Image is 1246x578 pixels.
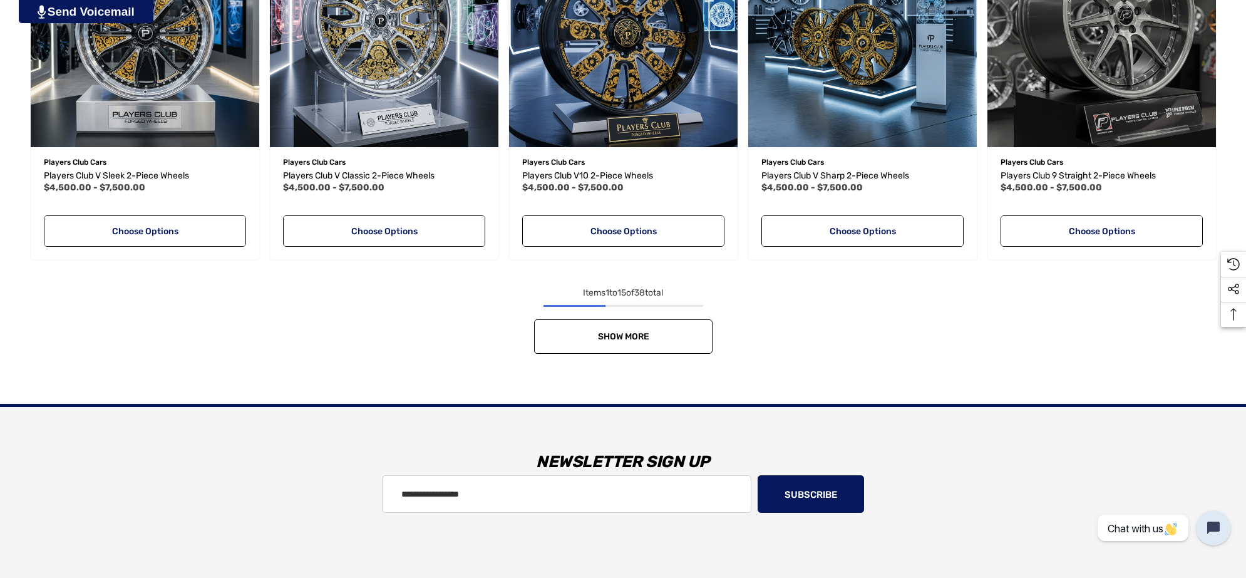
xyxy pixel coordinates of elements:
span: Players Club V Sleek 2-Piece Wheels [44,170,189,181]
span: 15 [617,287,626,298]
p: Players Club Cars [1001,154,1203,170]
span: Players Club V10 2-Piece Wheels [522,170,653,181]
span: $4,500.00 - $7,500.00 [761,182,863,193]
svg: Top [1221,308,1246,321]
span: Players Club V Sharp 2-Piece Wheels [761,170,909,181]
p: Players Club Cars [283,154,485,170]
a: Players Club V Sharp 2-Piece Wheels,Price range from $4,500.00 to $7,500.00 [761,168,964,183]
span: Show More [597,331,649,342]
p: Players Club Cars [761,154,964,170]
span: Players Club 9 Straight 2-Piece Wheels [1001,170,1156,181]
a: Choose Options [1001,215,1203,247]
nav: pagination [25,286,1221,354]
a: Choose Options [522,215,724,247]
div: Items to of total [25,286,1221,301]
span: 1 [605,287,609,298]
span: Players Club V Classic 2-Piece Wheels [283,170,435,181]
a: Players Club V10 2-Piece Wheels,Price range from $4,500.00 to $7,500.00 [522,168,724,183]
a: Choose Options [283,215,485,247]
span: $4,500.00 - $7,500.00 [44,182,145,193]
h3: Newsletter Sign Up [163,443,1083,481]
svg: Social Media [1227,283,1240,296]
a: Players Club 9 Straight 2-Piece Wheels,Price range from $4,500.00 to $7,500.00 [1001,168,1203,183]
p: Players Club Cars [44,154,246,170]
span: 38 [634,287,645,298]
a: Show More [534,319,713,354]
a: Choose Options [44,215,246,247]
button: Subscribe [758,475,864,513]
span: $4,500.00 - $7,500.00 [522,182,624,193]
a: Players Club V Sleek 2-Piece Wheels,Price range from $4,500.00 to $7,500.00 [44,168,246,183]
img: PjwhLS0gR2VuZXJhdG9yOiBHcmF2aXQuaW8gLS0+PHN2ZyB4bWxucz0iaHR0cDovL3d3dy53My5vcmcvMjAwMC9zdmciIHhtb... [38,5,46,19]
p: Players Club Cars [522,154,724,170]
span: $4,500.00 - $7,500.00 [1001,182,1102,193]
a: Choose Options [761,215,964,247]
a: Players Club V Classic 2-Piece Wheels,Price range from $4,500.00 to $7,500.00 [283,168,485,183]
span: $4,500.00 - $7,500.00 [283,182,384,193]
svg: Recently Viewed [1227,258,1240,271]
